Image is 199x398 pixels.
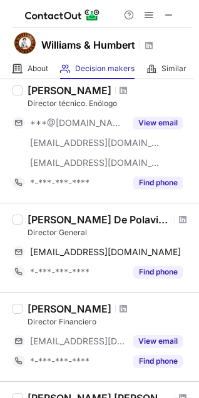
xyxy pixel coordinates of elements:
[13,31,38,56] img: 147af06d715bd452892b3cdbde690e56
[161,64,186,74] span: Similar
[133,355,183,367] button: Reveal Button
[28,316,191,328] div: Director Financiero
[28,64,48,74] span: About
[41,37,135,52] h1: Williams & Humbert
[30,336,126,347] span: [EMAIL_ADDRESS][DOMAIN_NAME]
[28,84,111,97] div: [PERSON_NAME]
[133,335,183,347] button: Reveal Button
[28,213,171,226] div: [PERSON_NAME] De Polavieja
[28,98,191,109] div: Director técnico. Enólogo
[133,117,183,129] button: Reveal Button
[133,266,183,278] button: Reveal Button
[30,137,160,148] span: [EMAIL_ADDRESS][DOMAIN_NAME]
[133,177,183,189] button: Reveal Button
[30,117,126,129] span: ***@[DOMAIN_NAME]
[75,64,135,74] span: Decision makers
[30,246,181,258] span: [EMAIL_ADDRESS][DOMAIN_NAME]
[30,157,160,168] span: [EMAIL_ADDRESS][DOMAIN_NAME]
[28,227,191,238] div: Director General
[28,303,111,315] div: [PERSON_NAME]
[25,7,100,22] img: ContactOut v5.3.10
